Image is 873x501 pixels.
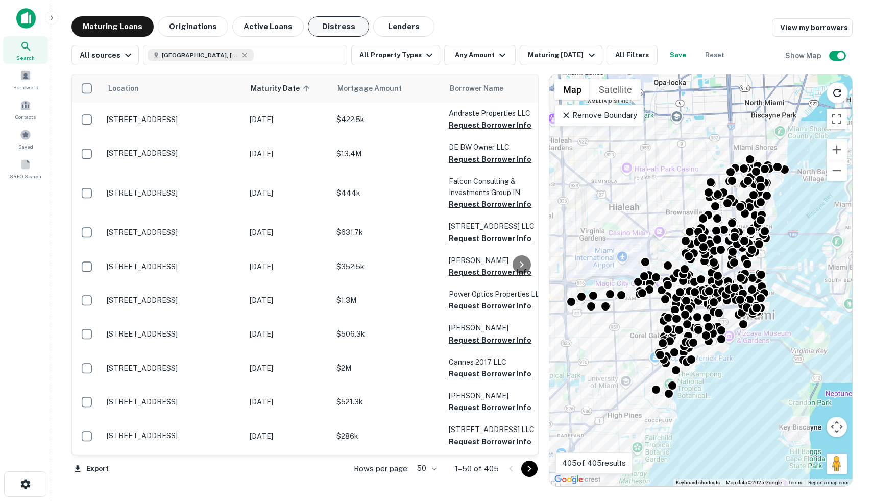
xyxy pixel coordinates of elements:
span: Search [16,54,35,62]
p: Rows per page: [354,463,409,475]
p: $2M [336,363,439,374]
p: Remove Boundary [561,109,637,122]
p: [PERSON_NAME] [449,255,551,266]
button: Request Borrower Info [449,119,531,131]
a: View my borrowers [772,18,853,37]
p: [DATE] [250,114,326,125]
span: SREO Search [10,172,41,180]
a: Terms (opens in new tab) [788,480,802,485]
th: Maturity Date [245,74,331,103]
button: All Property Types [351,45,440,65]
p: [STREET_ADDRESS] [107,397,239,407]
button: Active Loans [232,16,304,37]
button: Any Amount [444,45,516,65]
div: All sources [80,49,134,61]
button: All sources [71,45,139,65]
button: Keyboard shortcuts [676,479,720,486]
p: [STREET_ADDRESS] [107,262,239,271]
button: Request Borrower Info [449,436,531,448]
button: Originations [158,16,228,37]
p: [DATE] [250,396,326,408]
p: 405 of 405 results [562,457,626,469]
button: Request Borrower Info [449,300,531,312]
button: Zoom in [827,139,847,160]
p: [DATE] [250,363,326,374]
p: [DATE] [250,187,326,199]
a: SREO Search [3,155,48,182]
p: Andraste Properties LLC [449,108,551,119]
p: [PERSON_NAME] [449,390,551,401]
iframe: Chat Widget [822,419,873,468]
div: 50 [413,461,439,476]
th: Location [102,74,245,103]
button: Reload search area [827,82,848,104]
p: [STREET_ADDRESS] LLC [449,221,551,232]
a: Open this area in Google Maps (opens a new window) [552,473,586,486]
button: Toggle fullscreen view [827,109,847,129]
p: [DATE] [250,261,326,272]
div: 0 0 [549,74,852,486]
p: $444k [336,187,439,199]
p: [STREET_ADDRESS] [107,149,239,158]
span: Borrower Name [450,82,503,94]
p: $286k [336,431,439,442]
th: Mortgage Amount [331,74,444,103]
button: Request Borrower Info [449,232,531,245]
p: [STREET_ADDRESS] [107,364,239,373]
p: [PERSON_NAME] [449,322,551,333]
p: [DATE] [250,227,326,238]
p: $506.3k [336,328,439,340]
span: Maturity Date [251,82,313,94]
p: $13.4M [336,148,439,159]
span: Saved [18,142,33,151]
span: Contacts [15,113,36,121]
p: [STREET_ADDRESS] [107,115,239,124]
p: [DATE] [250,295,326,306]
p: Falcon Consulting & Investments Group IN [449,176,551,198]
p: [STREET_ADDRESS] [107,188,239,198]
span: [GEOGRAPHIC_DATA], [GEOGRAPHIC_DATA], [GEOGRAPHIC_DATA] [162,51,238,60]
img: Google [552,473,586,486]
p: $352.5k [336,261,439,272]
button: Zoom out [827,160,847,181]
span: Mortgage Amount [337,82,415,94]
p: [STREET_ADDRESS] LLC [449,424,551,435]
button: All Filters [607,45,658,65]
p: [STREET_ADDRESS] [107,431,239,440]
p: $521.3k [336,396,439,408]
button: Request Borrower Info [449,198,531,210]
button: Request Borrower Info [449,334,531,346]
p: 1–50 of 405 [455,463,499,475]
a: Search [3,36,48,64]
p: [STREET_ADDRESS] [107,329,239,339]
p: [DATE] [250,148,326,159]
button: Request Borrower Info [449,401,531,414]
a: Borrowers [3,66,48,93]
span: Borrowers [13,83,38,91]
a: Contacts [3,96,48,123]
h6: Show Map [785,50,823,61]
p: [DATE] [250,328,326,340]
img: capitalize-icon.png [16,8,36,29]
button: Request Borrower Info [449,266,531,278]
button: Reset [698,45,731,65]
button: Go to next page [521,461,538,477]
p: Power Optics Properties LLC [449,289,551,300]
button: Map camera controls [827,417,847,437]
button: Save your search to get updates of matches that match your search criteria. [662,45,694,65]
div: Maturing [DATE] [528,49,597,61]
p: $1.3M [336,295,439,306]
p: [STREET_ADDRESS] [107,228,239,237]
p: $631.7k [336,227,439,238]
p: DE BW Owner LLC [449,141,551,153]
p: $422.5k [336,114,439,125]
a: Saved [3,125,48,153]
p: Cannes 2017 LLC [449,356,551,368]
span: Location [108,82,139,94]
